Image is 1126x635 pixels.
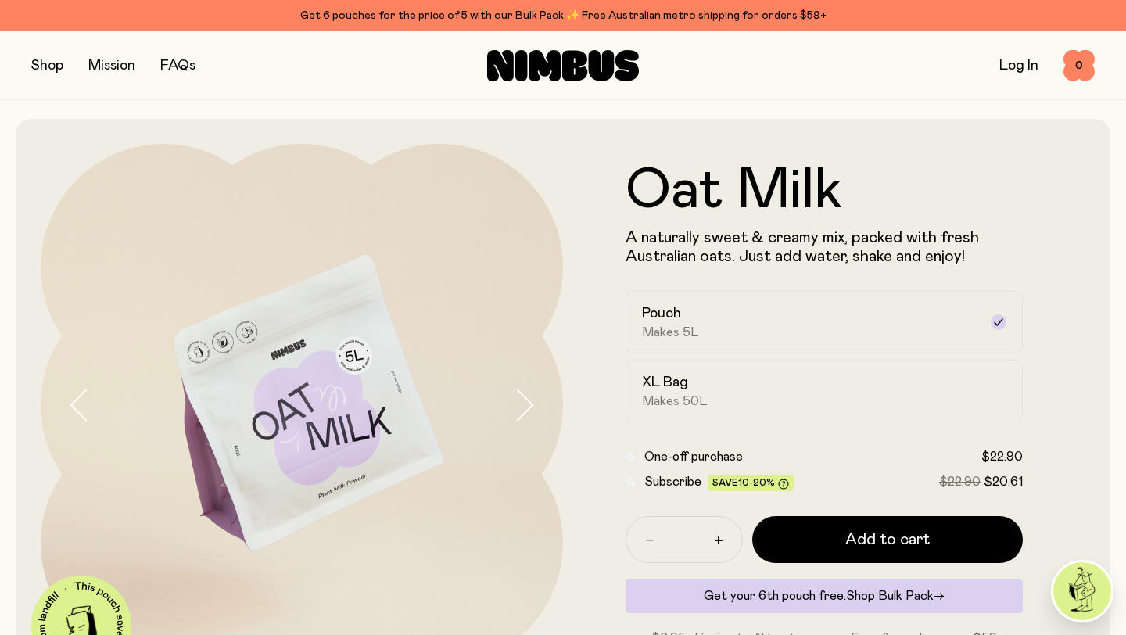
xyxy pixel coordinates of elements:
[1063,50,1095,81] button: 0
[642,304,681,323] h2: Pouch
[846,590,945,602] a: Shop Bulk Pack→
[31,6,1095,25] div: Get 6 pouches for the price of 5 with our Bulk Pack ✨ Free Australian metro shipping for orders $59+
[1053,562,1111,620] img: agent
[642,393,708,409] span: Makes 50L
[752,516,1023,563] button: Add to cart
[738,478,775,487] span: 10-20%
[626,228,1023,266] p: A naturally sweet & creamy mix, packed with fresh Australian oats. Just add water, shake and enjoy!
[712,478,789,490] span: Save
[626,579,1023,613] div: Get your 6th pouch free.
[846,590,934,602] span: Shop Bulk Pack
[160,59,195,73] a: FAQs
[644,450,743,463] span: One-off purchase
[981,450,1023,463] span: $22.90
[88,59,135,73] a: Mission
[845,529,930,551] span: Add to cart
[984,475,1023,488] span: $20.61
[644,475,701,488] span: Subscribe
[999,59,1038,73] a: Log In
[939,475,981,488] span: $22.90
[642,325,699,340] span: Makes 5L
[626,163,1023,219] h1: Oat Milk
[642,373,688,392] h2: XL Bag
